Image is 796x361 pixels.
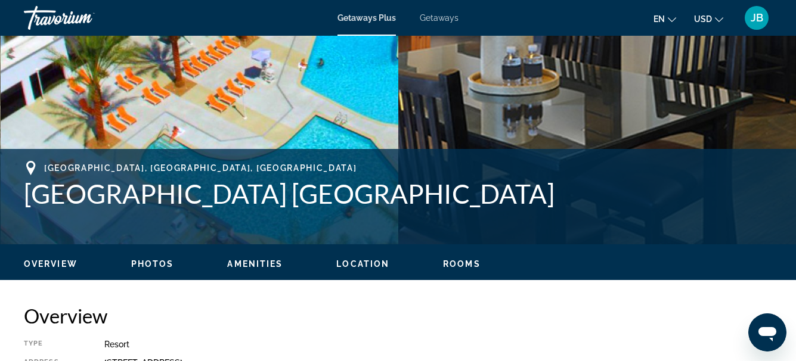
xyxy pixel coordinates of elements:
[337,13,396,23] a: Getaways Plus
[24,304,772,328] h2: Overview
[741,5,772,30] button: User Menu
[104,340,772,349] div: Resort
[653,10,676,27] button: Change language
[24,2,143,33] a: Travorium
[443,259,481,269] span: Rooms
[24,259,78,269] button: Overview
[336,259,389,269] span: Location
[44,163,357,173] span: [GEOGRAPHIC_DATA], [GEOGRAPHIC_DATA], [GEOGRAPHIC_DATA]
[748,313,786,351] iframe: Button to launch messaging window
[694,14,712,24] span: USD
[131,259,174,269] button: Photos
[227,259,283,269] span: Amenities
[420,13,459,23] a: Getaways
[24,259,78,269] span: Overview
[131,259,174,269] span: Photos
[694,10,723,27] button: Change currency
[751,12,763,24] span: JB
[336,259,389,269] button: Location
[227,259,283,269] button: Amenities
[443,259,481,269] button: Rooms
[24,178,772,209] h1: [GEOGRAPHIC_DATA] [GEOGRAPHIC_DATA]
[653,14,665,24] span: en
[24,340,75,349] div: Type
